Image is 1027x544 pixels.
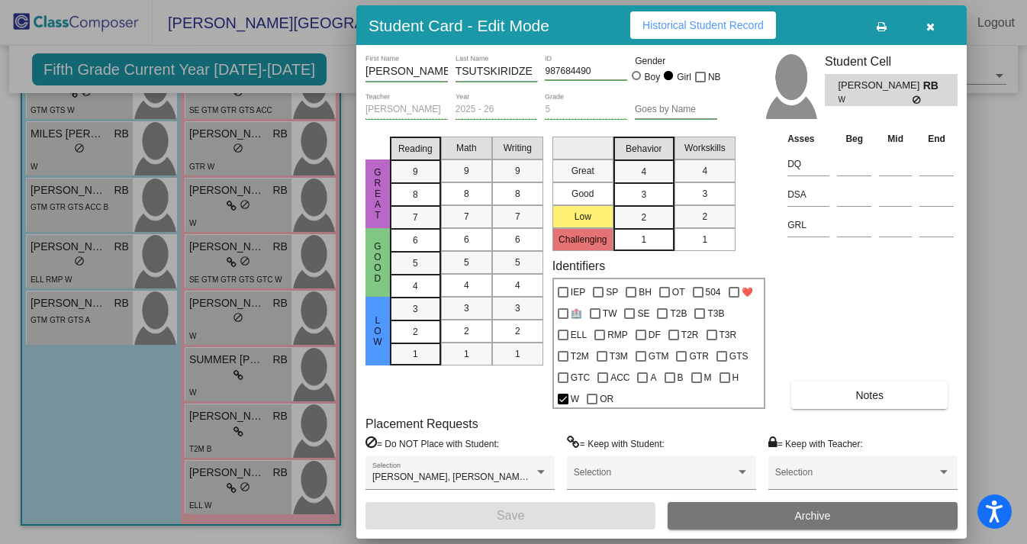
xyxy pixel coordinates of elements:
[571,347,589,365] span: T2M
[571,390,579,408] span: W
[464,187,469,201] span: 8
[923,78,945,94] span: RB
[635,105,717,115] input: goes by name
[515,324,520,338] span: 2
[704,369,712,387] span: M
[708,68,721,86] span: NB
[668,502,958,530] button: Archive
[742,283,753,301] span: ❤️
[644,70,661,84] div: Boy
[676,70,691,84] div: Girl
[456,141,477,155] span: Math
[413,302,418,316] span: 3
[684,141,726,155] span: Workskills
[603,304,617,323] span: TW
[706,283,721,301] span: 504
[875,130,916,147] th: Mid
[916,130,958,147] th: End
[371,241,385,284] span: Good
[606,283,618,301] span: SP
[464,278,469,292] span: 4
[515,301,520,315] span: 3
[371,315,385,347] span: Low
[702,233,707,246] span: 1
[639,283,652,301] span: BH
[825,54,958,69] h3: Student Cell
[571,283,585,301] span: IEP
[552,259,605,273] label: Identifiers
[413,347,418,361] span: 1
[670,304,687,323] span: T2B
[641,165,646,179] span: 4
[642,19,764,31] span: Historical Student Record
[515,164,520,178] span: 9
[637,304,649,323] span: SE
[641,233,646,246] span: 1
[369,16,549,35] h3: Student Card - Edit Mode
[610,369,629,387] span: ACC
[641,211,646,224] span: 2
[838,78,922,94] span: [PERSON_NAME]
[600,390,613,408] span: OR
[571,326,587,344] span: ELL
[768,436,863,451] label: = Keep with Teacher:
[795,510,831,522] span: Archive
[681,326,699,344] span: T2R
[649,347,669,365] span: GTM
[456,105,538,115] input: year
[413,279,418,293] span: 4
[464,164,469,178] span: 9
[567,436,665,451] label: = Keep with Student:
[464,210,469,224] span: 7
[678,369,684,387] span: B
[365,502,655,530] button: Save
[571,304,582,323] span: 🏥
[787,214,829,237] input: assessment
[413,165,418,179] span: 9
[515,256,520,269] span: 5
[672,283,685,301] span: OT
[855,389,884,401] span: Notes
[732,369,739,387] span: H
[464,324,469,338] span: 2
[610,347,628,365] span: T3M
[545,66,627,77] input: Enter ID
[702,210,707,224] span: 2
[630,11,776,39] button: Historical Student Record
[641,188,646,201] span: 3
[650,369,656,387] span: A
[707,304,724,323] span: T3B
[464,256,469,269] span: 5
[635,54,717,68] mat-label: Gender
[365,436,499,451] label: = Do NOT Place with Student:
[365,105,448,115] input: teacher
[791,381,948,409] button: Notes
[464,301,469,315] span: 3
[649,326,661,344] span: DF
[464,233,469,246] span: 6
[497,509,524,522] span: Save
[413,233,418,247] span: 6
[515,347,520,361] span: 1
[413,188,418,201] span: 8
[504,141,532,155] span: Writing
[607,326,628,344] span: RMP
[838,94,912,105] span: W
[571,369,590,387] span: GTC
[720,326,737,344] span: T3R
[702,187,707,201] span: 3
[787,153,829,175] input: assessment
[545,105,627,115] input: grade
[413,325,418,339] span: 2
[626,142,662,156] span: Behavior
[515,233,520,246] span: 6
[365,417,478,431] label: Placement Requests
[787,183,829,206] input: assessment
[833,130,875,147] th: Beg
[464,347,469,361] span: 1
[413,211,418,224] span: 7
[413,256,418,270] span: 5
[702,164,707,178] span: 4
[515,278,520,292] span: 4
[689,347,708,365] span: GTR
